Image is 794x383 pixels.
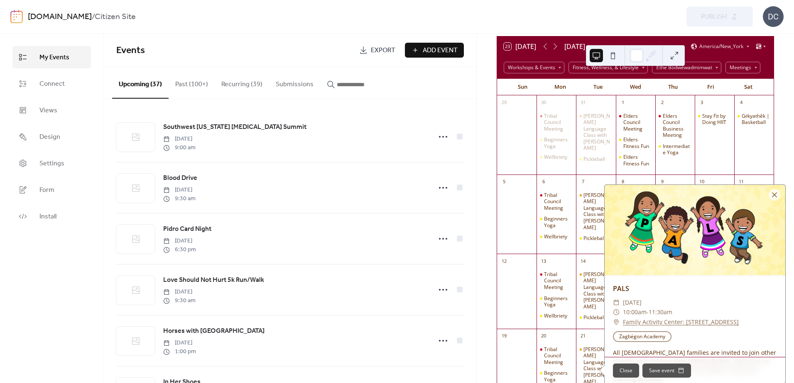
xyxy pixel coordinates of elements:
div: Wellbriety [537,154,576,160]
a: Southwest [US_STATE] [MEDICAL_DATA] Summit [163,122,306,133]
button: Past (100+) [169,67,215,98]
a: Settings [12,152,91,175]
a: Pidro Card Night [163,224,211,235]
div: Tribal Council Meeting [537,346,576,366]
div: Elders Fitness Fun [623,136,652,149]
div: Beginners Yoga [537,136,576,149]
div: Elders Fitness Fun [616,154,655,167]
span: [DATE] [163,135,196,143]
a: Love Should Not Hurt 5k Run/Walk [163,275,264,286]
div: Tribal Council Meeting [544,271,573,291]
div: Pickleball [583,314,605,321]
div: Wellbriety [537,233,576,240]
span: Form [39,185,54,195]
span: 9:30 am [163,296,196,305]
div: Tribal Council Meeting [544,192,573,211]
span: Export [371,46,395,56]
a: Design [12,126,91,148]
div: 1 [618,98,627,107]
span: Blood Drive [163,173,197,183]
div: Fri [692,79,730,95]
a: Horses with [GEOGRAPHIC_DATA] [163,326,265,337]
div: PALS [605,284,785,293]
span: - [647,307,649,317]
span: Pidro Card Night [163,224,211,234]
a: Views [12,99,91,121]
span: 9:30 am [163,194,196,203]
span: Views [39,106,57,116]
div: Gėkyathêk | Basketball [742,113,770,126]
a: Connect [12,73,91,95]
span: 6:30 pm [163,245,196,254]
div: [PERSON_NAME] Language Class with [PERSON_NAME] [583,192,612,231]
button: Save event [642,363,691,377]
div: 14 [578,257,588,266]
div: [DATE] [564,41,585,51]
button: Recurring (39) [215,67,269,98]
a: Form [12,179,91,201]
a: [DOMAIN_NAME] [28,9,92,25]
span: Install [39,212,56,222]
div: 5 [500,177,509,187]
span: Connect [39,79,65,89]
span: [DATE] [163,186,196,194]
div: Mon [542,79,579,95]
div: Bodwéwadmimwen Potawatomi Language Class with Kevin Daugherty [576,271,615,310]
button: Upcoming (37) [112,67,169,99]
span: Horses with [GEOGRAPHIC_DATA] [163,326,265,336]
div: Stay Fit by Doing HIIT [695,113,734,126]
div: Beginners Yoga [544,295,573,308]
span: [DATE] [623,298,642,308]
div: 9 [658,177,667,187]
div: Tribal Council Meeting [537,192,576,211]
span: My Events [39,53,69,63]
div: Bodwéwadmimwen Potawatomi Language Class with Kevin Daugherty [576,192,615,231]
div: Tribal Council Meeting [544,346,573,366]
div: ​ [613,317,620,327]
div: Wellbriety [544,313,567,319]
span: Southwest [US_STATE] [MEDICAL_DATA] Summit [163,122,306,132]
div: Pickleball [576,235,615,242]
div: Thu [654,79,692,95]
div: Sat [729,79,767,95]
b: / [92,9,95,25]
div: Beginners Yoga [544,216,573,228]
div: Beginners Yoga [544,370,573,383]
div: Pickleball [583,235,605,242]
div: Elders Council Meeting [616,113,655,132]
div: 13 [539,257,548,266]
span: [DATE] [163,237,196,245]
div: Elders Council Meeting [623,113,652,132]
div: [PERSON_NAME] Language Class with [PERSON_NAME] [583,271,612,310]
div: Pickleball [583,156,605,162]
div: Intermediate Yoga [663,143,691,156]
a: Blood Drive [163,173,197,184]
div: Pickleball [576,156,615,162]
div: 10 [697,177,706,187]
div: 6 [539,177,548,187]
div: 8 [618,177,627,187]
span: Add Event [423,46,458,56]
div: Sun [504,79,542,95]
span: [DATE] [163,288,196,296]
div: 30 [539,98,548,107]
b: Citizen Site [95,9,136,25]
span: Settings [39,159,64,169]
div: Elders Council Business Meeting [655,113,695,138]
div: ​ [613,307,620,317]
button: 23[DATE] [501,41,539,52]
div: 20 [539,332,548,341]
div: Intermediate Yoga [655,143,695,156]
span: 9:00 am [163,143,196,152]
span: Love Should Not Hurt 5k Run/Walk [163,275,264,285]
img: logo [10,10,23,23]
div: Tribal Council Meeting [537,113,576,132]
div: Gėkyathêk | Basketball [734,113,774,126]
a: Family Activity Center: [STREET_ADDRESS] [623,317,739,327]
div: Tribal Council Meeting [537,271,576,291]
div: Bodwéwadmimwen Potawatomi Language Class with Kevin Daugherty [576,113,615,152]
a: My Events [12,46,91,68]
button: Close [613,363,639,377]
div: 29 [500,98,509,107]
div: Stay Fit by Doing HIIT [702,113,731,126]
